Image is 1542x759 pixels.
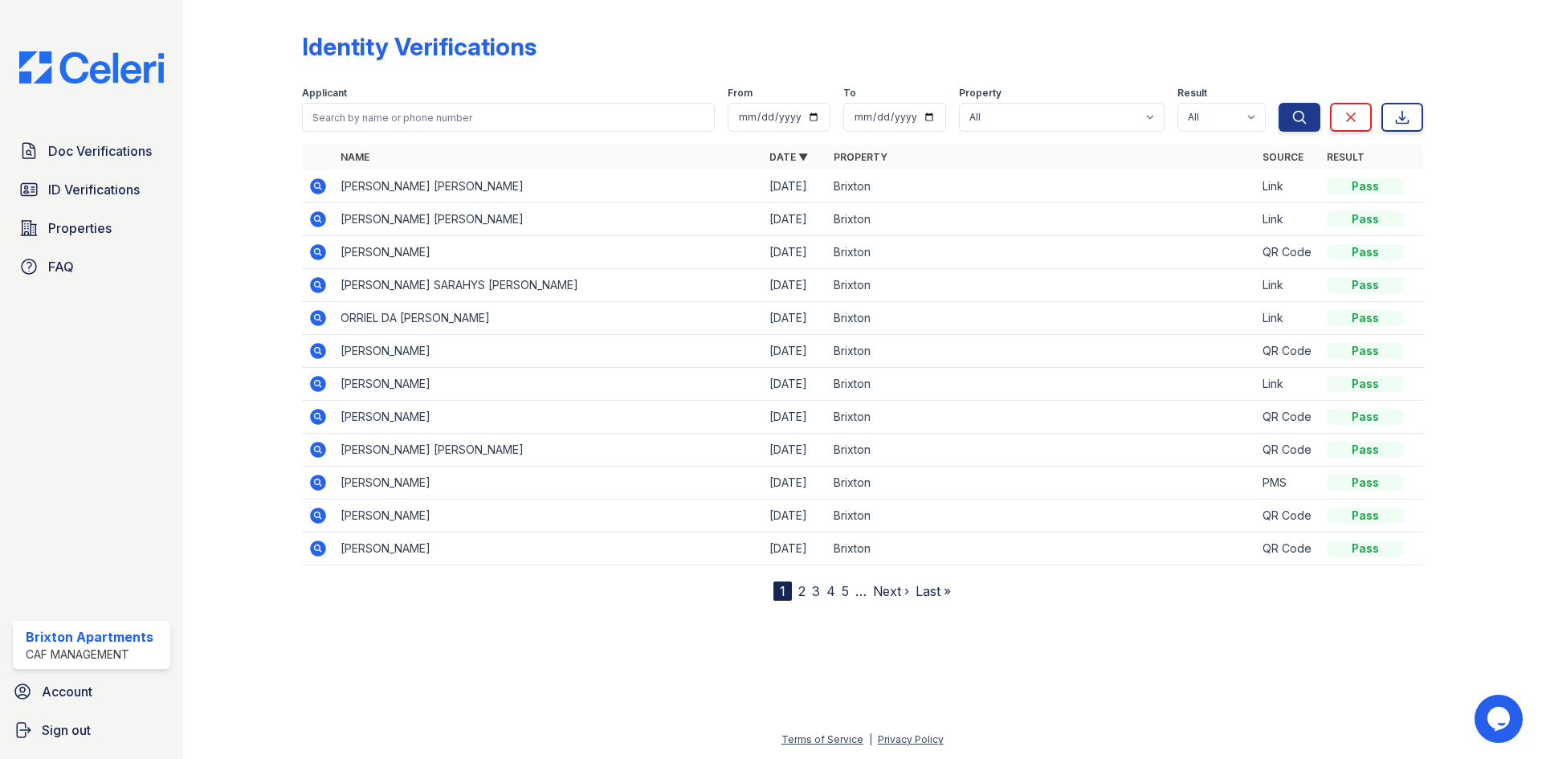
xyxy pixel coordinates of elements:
td: [PERSON_NAME] [334,533,763,565]
div: Pass [1327,211,1404,227]
img: CE_Logo_Blue-a8612792a0a2168367f1c8372b55b34899dd931a85d93a1a3d3e32e68fde9ad4.png [6,51,177,84]
td: ORRIEL DA [PERSON_NAME] [334,302,763,335]
td: [DATE] [763,467,827,500]
td: [PERSON_NAME] [PERSON_NAME] [334,434,763,467]
a: FAQ [13,251,170,283]
td: Brixton [827,335,1256,368]
td: QR Code [1256,500,1320,533]
div: Pass [1327,409,1404,425]
td: [DATE] [763,401,827,434]
td: [DATE] [763,269,827,302]
td: [DATE] [763,500,827,533]
td: Link [1256,302,1320,335]
div: Pass [1327,343,1404,359]
td: [PERSON_NAME] [334,467,763,500]
td: Link [1256,269,1320,302]
label: Property [959,87,1001,100]
a: 3 [812,583,820,599]
span: Doc Verifications [48,141,152,161]
label: Applicant [302,87,347,100]
a: Property [834,151,887,163]
td: [DATE] [763,533,827,565]
a: Properties [13,212,170,244]
div: Brixton Apartments [26,627,153,647]
td: QR Code [1256,434,1320,467]
a: Result [1327,151,1365,163]
span: Properties [48,218,112,238]
a: Account [6,675,177,708]
input: Search by name or phone number [302,103,715,132]
div: Pass [1327,541,1404,557]
div: Pass [1327,244,1404,260]
a: Privacy Policy [878,733,944,745]
td: Brixton [827,170,1256,203]
label: From [728,87,753,100]
td: [PERSON_NAME] [PERSON_NAME] [334,203,763,236]
td: PMS [1256,467,1320,500]
a: Sign out [6,714,177,746]
a: Name [341,151,369,163]
span: FAQ [48,257,74,276]
td: Brixton [827,434,1256,467]
td: [PERSON_NAME] [334,368,763,401]
td: [DATE] [763,434,827,467]
td: [PERSON_NAME] [334,335,763,368]
td: Brixton [827,533,1256,565]
div: Pass [1327,376,1404,392]
td: [DATE] [763,368,827,401]
iframe: chat widget [1475,695,1526,743]
span: … [855,581,867,601]
div: Pass [1327,442,1404,458]
td: [PERSON_NAME] [PERSON_NAME] [334,170,763,203]
a: Source [1263,151,1303,163]
span: ID Verifications [48,180,140,199]
a: Next › [873,583,909,599]
div: Pass [1327,475,1404,491]
td: Brixton [827,401,1256,434]
div: 1 [773,581,792,601]
td: QR Code [1256,236,1320,269]
a: 5 [842,583,849,599]
td: Brixton [827,467,1256,500]
td: [DATE] [763,203,827,236]
td: Link [1256,203,1320,236]
td: [PERSON_NAME] [334,500,763,533]
div: Identity Verifications [302,32,536,61]
div: Pass [1327,508,1404,524]
td: [PERSON_NAME] [334,236,763,269]
a: Date ▼ [769,151,808,163]
td: [DATE] [763,335,827,368]
label: Result [1177,87,1207,100]
a: Terms of Service [781,733,863,745]
div: Pass [1327,277,1404,293]
td: [PERSON_NAME] [334,401,763,434]
div: Pass [1327,310,1404,326]
td: [DATE] [763,170,827,203]
div: | [869,733,872,745]
td: Brixton [827,203,1256,236]
a: ID Verifications [13,173,170,206]
a: Last » [916,583,951,599]
div: CAF Management [26,647,153,663]
td: [DATE] [763,302,827,335]
td: Brixton [827,302,1256,335]
td: [PERSON_NAME] SARAHYS [PERSON_NAME] [334,269,763,302]
td: Brixton [827,368,1256,401]
td: Brixton [827,236,1256,269]
td: Brixton [827,500,1256,533]
div: Pass [1327,178,1404,194]
a: 4 [826,583,835,599]
td: QR Code [1256,335,1320,368]
a: 2 [798,583,806,599]
td: QR Code [1256,533,1320,565]
td: Link [1256,170,1320,203]
td: Brixton [827,269,1256,302]
label: To [843,87,856,100]
td: [DATE] [763,236,827,269]
span: Account [42,682,92,701]
a: Doc Verifications [13,135,170,167]
td: QR Code [1256,401,1320,434]
td: Link [1256,368,1320,401]
span: Sign out [42,720,91,740]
